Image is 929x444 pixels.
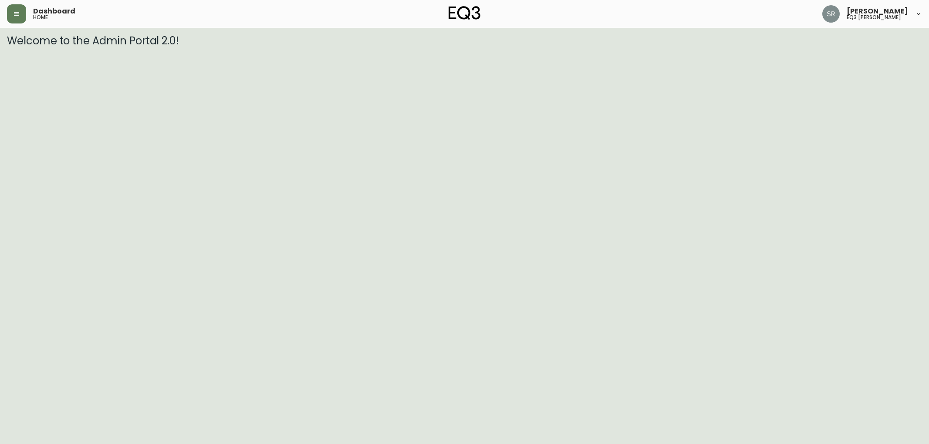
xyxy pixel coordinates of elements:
[847,8,908,15] span: [PERSON_NAME]
[847,15,901,20] h5: eq3 [PERSON_NAME]
[33,8,75,15] span: Dashboard
[7,35,922,47] h3: Welcome to the Admin Portal 2.0!
[822,5,840,23] img: ecb3b61e70eec56d095a0ebe26764225
[449,6,481,20] img: logo
[33,15,48,20] h5: home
